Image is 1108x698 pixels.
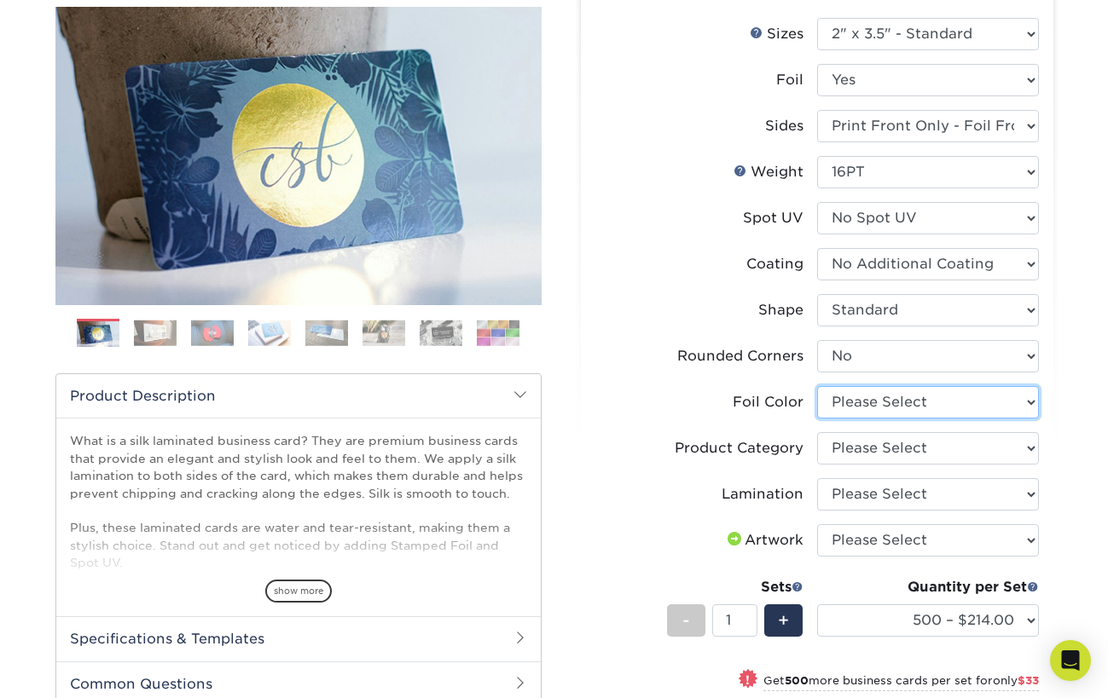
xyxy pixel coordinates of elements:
h2: Product Description [56,374,541,418]
div: Weight [734,162,803,182]
div: Product Category [675,438,803,459]
div: Sides [765,116,803,136]
div: Open Intercom Messenger [1050,640,1091,681]
small: Get more business cards per set for [763,674,1039,691]
span: ! [745,671,750,689]
div: Foil Color [733,392,803,412]
div: Lamination [722,484,803,505]
div: Sizes [750,24,803,44]
span: $33 [1018,674,1039,687]
span: - [682,608,690,633]
img: Business Cards 03 [191,320,234,346]
img: Business Cards 02 [134,320,177,346]
h2: Specifications & Templates [56,616,541,661]
div: Sets [667,577,803,597]
img: Business Cards 06 [363,320,405,346]
img: Business Cards 07 [420,320,462,346]
span: only [993,674,1039,687]
span: show more [265,580,332,603]
div: Artwork [724,530,803,551]
img: Business Cards 01 [77,313,119,355]
strong: 500 [785,674,809,687]
div: Rounded Corners [677,346,803,366]
div: Shape [758,300,803,320]
div: Spot UV [743,208,803,228]
img: Business Cards 05 [305,320,348,346]
span: + [778,608,789,633]
div: Coating [746,254,803,274]
div: Foil [776,70,803,90]
img: Business Cards 08 [477,320,519,346]
div: Quantity per Set [817,577,1039,597]
img: Business Cards 04 [248,320,291,346]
